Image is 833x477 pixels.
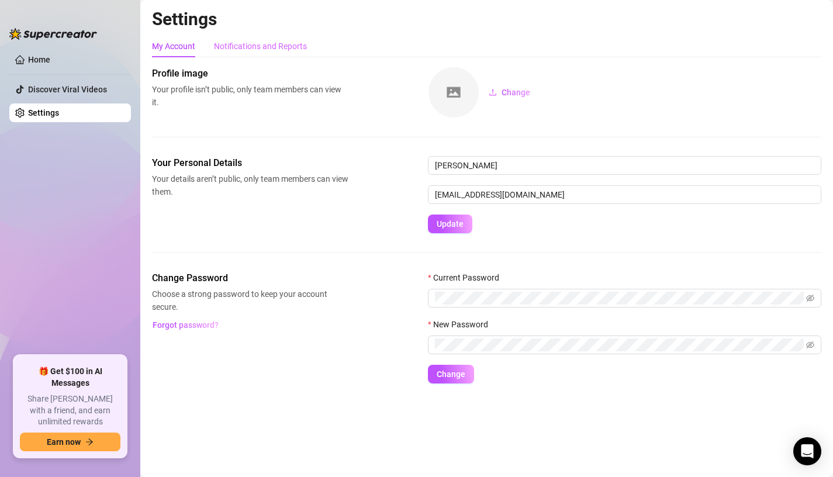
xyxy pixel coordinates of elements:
a: Home [28,55,50,64]
label: Current Password [428,271,507,284]
button: Change [479,83,540,102]
button: Update [428,215,472,233]
span: eye-invisible [806,341,814,349]
span: Your profile isn’t public, only team members can view it. [152,83,348,109]
span: Profile image [152,67,348,81]
span: upload [489,88,497,96]
a: Settings [28,108,59,117]
label: New Password [428,318,496,331]
div: Open Intercom Messenger [793,437,821,465]
span: Update [437,219,464,229]
span: Change [502,88,530,97]
span: Your Personal Details [152,156,348,170]
span: Share [PERSON_NAME] with a friend, and earn unlimited rewards [20,393,120,428]
span: Choose a strong password to keep your account secure. [152,288,348,313]
input: Current Password [435,292,804,305]
span: Change [437,369,465,379]
div: My Account [152,40,195,53]
span: Earn now [47,437,81,447]
span: 🎁 Get $100 in AI Messages [20,366,120,389]
span: arrow-right [85,438,94,446]
button: Change [428,365,474,383]
span: eye-invisible [806,294,814,302]
div: Notifications and Reports [214,40,307,53]
input: Enter name [428,156,821,175]
input: New Password [435,338,804,351]
button: Earn nowarrow-right [20,433,120,451]
img: logo-BBDzfeDw.svg [9,28,97,40]
span: Change Password [152,271,348,285]
h2: Settings [152,8,821,30]
img: square-placeholder.png [428,67,479,117]
button: Forgot password? [152,316,219,334]
a: Discover Viral Videos [28,85,107,94]
span: Forgot password? [153,320,219,330]
input: Enter new email [428,185,821,204]
span: Your details aren’t public, only team members can view them. [152,172,348,198]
